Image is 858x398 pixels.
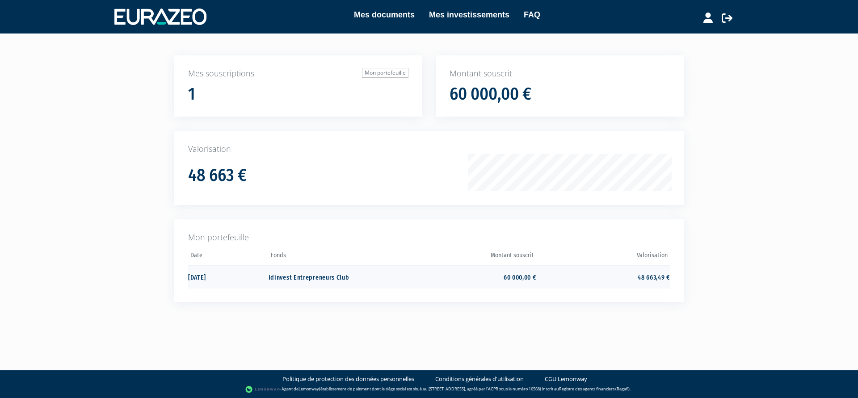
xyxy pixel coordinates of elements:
[524,8,540,21] a: FAQ
[435,375,524,383] a: Conditions générales d'utilisation
[188,166,247,185] h1: 48 663 €
[188,265,269,289] td: [DATE]
[559,386,630,392] a: Registre des agents financiers (Regafi)
[245,385,280,394] img: logo-lemonway.png
[362,68,408,78] a: Mon portefeuille
[450,68,670,80] p: Montant souscrit
[536,265,670,289] td: 48 663,49 €
[402,249,536,265] th: Montant souscrit
[282,375,414,383] a: Politique de protection des données personnelles
[188,85,195,104] h1: 1
[269,265,402,289] td: Idinvest Entrepreneurs Club
[450,85,531,104] h1: 60 000,00 €
[402,265,536,289] td: 60 000,00 €
[188,143,670,155] p: Valorisation
[188,68,408,80] p: Mes souscriptions
[536,249,670,265] th: Valorisation
[114,8,206,25] img: 1732889491-logotype_eurazeo_blanc_rvb.png
[354,8,415,21] a: Mes documents
[545,375,587,383] a: CGU Lemonway
[269,249,402,265] th: Fonds
[9,385,849,394] div: - Agent de (établissement de paiement dont le siège social est situé au [STREET_ADDRESS], agréé p...
[188,232,670,243] p: Mon portefeuille
[429,8,509,21] a: Mes investissements
[299,386,319,392] a: Lemonway
[188,249,269,265] th: Date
